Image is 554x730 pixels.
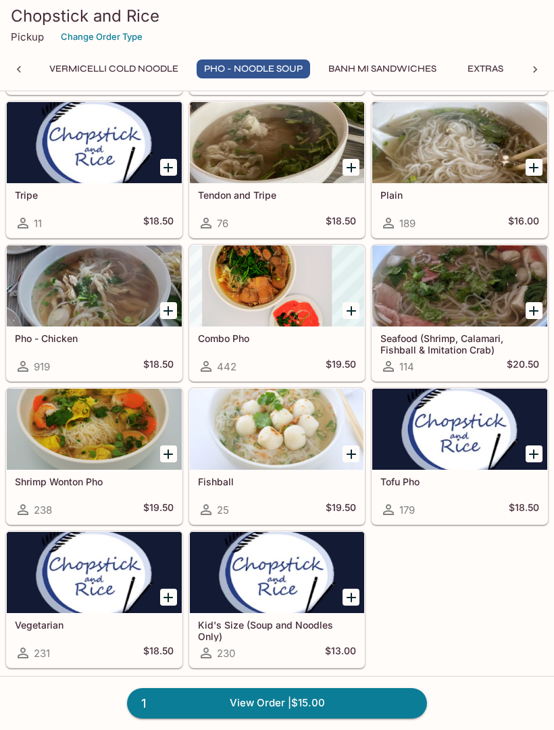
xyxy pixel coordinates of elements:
[55,26,149,47] button: Change Order Type
[190,102,365,183] div: Tendon and Tripe
[189,388,366,525] a: Fishball25$19.50
[217,217,228,230] span: 76
[160,589,177,606] button: Add Vegetarian
[343,159,359,176] button: Add Tendon and Tripe
[34,504,52,516] span: 238
[189,245,366,381] a: Combo Pho442$19.50
[160,445,177,462] button: Add Shrimp Wonton Pho
[217,647,235,660] span: 230
[6,531,182,668] a: Vegetarian231$18.50
[34,360,50,373] span: 919
[160,302,177,319] button: Add Pho - Chicken
[15,189,174,201] h5: Tripe
[7,532,182,613] div: Vegetarian
[198,619,357,641] h5: Kid's Size (Soup and Noodles Only)
[399,217,415,230] span: 189
[326,502,356,518] h5: $19.50
[15,333,174,344] h5: Pho - Chicken
[198,476,357,487] h5: Fishball
[143,502,174,518] h5: $19.50
[526,159,543,176] button: Add Plain
[189,101,366,238] a: Tendon and Tripe76$18.50
[143,358,174,374] h5: $18.50
[7,102,182,183] div: Tripe
[217,504,229,516] span: 25
[11,5,543,26] h3: Chopstick and Rice
[190,532,365,613] div: Kid's Size (Soup and Noodles Only)
[6,388,182,525] a: Shrimp Wonton Pho238$19.50
[42,59,186,78] button: Vermicelli Cold Noodle
[507,358,539,374] h5: $20.50
[217,360,236,373] span: 442
[380,476,539,487] h5: Tofu Pho
[326,215,356,231] h5: $18.50
[15,619,174,631] h5: Vegetarian
[399,360,414,373] span: 114
[509,502,539,518] h5: $18.50
[325,645,356,661] h5: $13.00
[133,694,154,713] span: 1
[6,101,182,238] a: Tripe11$18.50
[508,215,539,231] h5: $16.00
[321,59,444,78] button: Banh Mi Sandwiches
[380,333,539,355] h5: Seafood (Shrimp, Calamari, Fishball & Imitation Crab)
[372,388,548,525] a: Tofu Pho179$18.50
[197,59,310,78] button: Pho - Noodle Soup
[127,688,427,718] a: 1View Order |$15.00
[198,333,357,344] h5: Combo Pho
[189,531,366,668] a: Kid's Size (Soup and Noodles Only)230$13.00
[372,101,548,238] a: Plain189$16.00
[455,59,515,78] button: Extras
[6,245,182,381] a: Pho - Chicken919$18.50
[160,159,177,176] button: Add Tripe
[526,445,543,462] button: Add Tofu Pho
[526,302,543,319] button: Add Seafood (Shrimp, Calamari, Fishball & Imitation Crab)
[34,647,50,660] span: 231
[143,645,174,661] h5: $18.50
[380,189,539,201] h5: Plain
[198,189,357,201] h5: Tendon and Tripe
[372,389,547,470] div: Tofu Pho
[326,358,356,374] h5: $19.50
[399,504,415,516] span: 179
[11,30,44,43] p: Pickup
[143,215,174,231] h5: $18.50
[7,245,182,326] div: Pho - Chicken
[343,589,359,606] button: Add Kid's Size (Soup and Noodles Only)
[372,245,547,326] div: Seafood (Shrimp, Calamari, Fishball & Imitation Crab)
[34,217,42,230] span: 11
[343,445,359,462] button: Add Fishball
[190,245,365,326] div: Combo Pho
[7,389,182,470] div: Shrimp Wonton Pho
[343,302,359,319] button: Add Combo Pho
[372,245,548,381] a: Seafood (Shrimp, Calamari, Fishball & Imitation Crab)114$20.50
[372,102,547,183] div: Plain
[190,389,365,470] div: Fishball
[15,476,174,487] h5: Shrimp Wonton Pho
